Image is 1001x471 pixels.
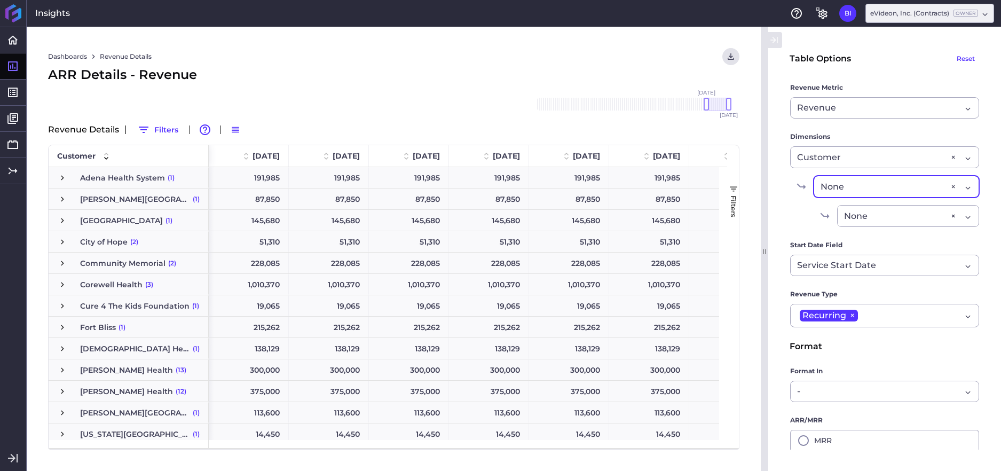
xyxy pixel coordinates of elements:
div: 19,065 [449,295,529,316]
div: 300,000 [369,359,449,380]
div: × [951,180,956,193]
div: 300,000 [289,359,369,380]
div: 145,680 [689,210,769,231]
div: 215,262 [449,317,529,337]
span: Revenue Type [790,289,838,300]
div: 145,680 [609,210,689,231]
div: Table Options [790,52,851,65]
div: 228,085 [369,253,449,273]
div: 51,310 [209,231,289,252]
div: ARR Details - Revenue [48,65,739,84]
div: 51,310 [609,231,689,252]
div: 191,985 [369,167,449,188]
div: Revenue Details [48,121,739,138]
span: [DATE] [333,151,360,161]
span: Corewell Health [80,274,143,295]
div: 1,010,370 [449,274,529,295]
div: × [951,209,956,223]
div: 51,310 [449,231,529,252]
div: Dropdown select [790,255,979,276]
div: 1,010,370 [209,274,289,295]
div: 87,850 [289,189,369,209]
span: [PERSON_NAME][GEOGRAPHIC_DATA] [80,403,190,423]
span: Dimensions [790,131,830,142]
div: 138,129 [289,338,369,359]
div: 375,000 [689,381,769,402]
div: 228,085 [609,253,689,273]
div: 375,000 [289,381,369,402]
div: 228,085 [289,253,369,273]
div: 113,600 [689,402,769,423]
div: Dropdown select [865,4,994,23]
button: User Menu [839,5,856,22]
div: 228,085 [449,253,529,273]
span: [DEMOGRAPHIC_DATA] Health [80,339,190,359]
div: 51,310 [369,231,449,252]
div: 1,010,370 [689,274,769,295]
div: 51,310 [529,231,609,252]
div: × [951,151,956,164]
div: 191,985 [689,167,769,188]
div: Press SPACE to select this row. [49,167,209,189]
div: 87,850 [369,189,449,209]
div: 14,450 [369,423,449,444]
div: 145,680 [209,210,289,231]
div: Press SPACE to select this row. [49,210,209,231]
div: 113,600 [289,402,369,423]
div: 14,450 [529,423,609,444]
div: 228,085 [689,253,769,273]
div: 191,985 [289,167,369,188]
div: 138,129 [529,338,609,359]
div: 375,000 [369,381,449,402]
span: Start Date Field [790,240,842,250]
div: 113,600 [529,402,609,423]
div: 1,010,370 [529,274,609,295]
div: 87,850 [449,189,529,209]
span: (2) [168,253,176,273]
span: [PERSON_NAME] Health [80,360,173,380]
span: ARR/MRR [790,415,823,426]
div: 14,450 [689,423,769,444]
div: 19,065 [609,295,689,316]
div: 1,010,370 [289,274,369,295]
a: Dashboards [48,52,87,61]
span: × [846,310,858,321]
span: [DATE] [493,151,520,161]
button: Filters [132,121,183,138]
span: (13) [176,360,186,380]
div: 145,680 [289,210,369,231]
div: 375,000 [529,381,609,402]
div: 14,450 [609,423,689,444]
div: 113,600 [449,402,529,423]
div: Press SPACE to select this row. [49,253,209,274]
div: Dropdown select [814,176,979,198]
span: Revenue Metric [790,82,843,93]
span: [GEOGRAPHIC_DATA] [80,210,163,231]
span: (1) [193,424,200,444]
div: 228,085 [529,253,609,273]
div: Press SPACE to select this row. [49,317,209,338]
div: 87,850 [689,189,769,209]
span: Customer [797,151,841,164]
div: 87,850 [609,189,689,209]
div: 138,129 [609,338,689,359]
span: (1) [168,168,175,188]
span: Filters [729,195,738,217]
span: [DATE] [573,151,600,161]
div: Format [790,340,980,353]
div: 51,310 [289,231,369,252]
div: Press SPACE to select this row. [49,381,209,402]
span: (2) [130,232,138,252]
span: Community Memorial [80,253,165,273]
div: 300,000 [609,359,689,380]
span: (12) [176,381,186,402]
span: (1) [193,339,200,359]
button: General Settings [814,5,831,22]
div: Press SPACE to select this row. [49,423,209,445]
button: User Menu [722,48,739,65]
div: 375,000 [449,381,529,402]
div: 215,262 [369,317,449,337]
div: Dropdown select [790,97,979,119]
div: 1,010,370 [609,274,689,295]
span: Cure 4 The Kids Foundation [80,296,190,316]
